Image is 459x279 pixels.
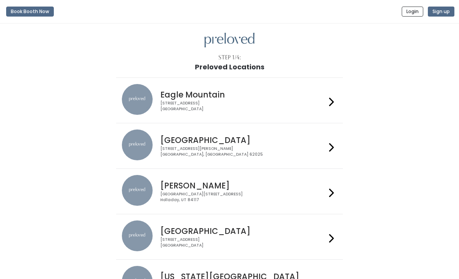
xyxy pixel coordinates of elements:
img: preloved location [122,129,153,160]
img: preloved location [122,84,153,115]
a: preloved location [GEOGRAPHIC_DATA] [STREET_ADDRESS][PERSON_NAME][GEOGRAPHIC_DATA], [GEOGRAPHIC_D... [122,129,337,162]
button: Book Booth Now [6,7,54,17]
a: preloved location [PERSON_NAME] [GEOGRAPHIC_DATA][STREET_ADDRESS]Holladay, UT 84117 [122,175,337,208]
a: preloved location Eagle Mountain [STREET_ADDRESS][GEOGRAPHIC_DATA] [122,84,337,117]
div: [STREET_ADDRESS] [GEOGRAPHIC_DATA] [160,237,326,248]
button: Sign up [428,7,454,17]
img: preloved location [122,220,153,251]
h1: Preloved Locations [195,63,264,71]
button: Login [402,7,423,17]
div: [STREET_ADDRESS] [GEOGRAPHIC_DATA] [160,101,326,112]
h4: [GEOGRAPHIC_DATA] [160,227,326,235]
h4: Eagle Mountain [160,90,326,99]
h4: [PERSON_NAME] [160,181,326,190]
div: Step 1/4: [218,54,241,62]
a: preloved location [GEOGRAPHIC_DATA] [STREET_ADDRESS][GEOGRAPHIC_DATA] [122,220,337,253]
a: Book Booth Now [6,3,54,20]
div: [GEOGRAPHIC_DATA][STREET_ADDRESS] Holladay, UT 84117 [160,192,326,203]
img: preloved location [122,175,153,206]
img: preloved logo [205,33,254,48]
div: [STREET_ADDRESS][PERSON_NAME] [GEOGRAPHIC_DATA], [GEOGRAPHIC_DATA] 62025 [160,146,326,157]
h4: [GEOGRAPHIC_DATA] [160,136,326,145]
